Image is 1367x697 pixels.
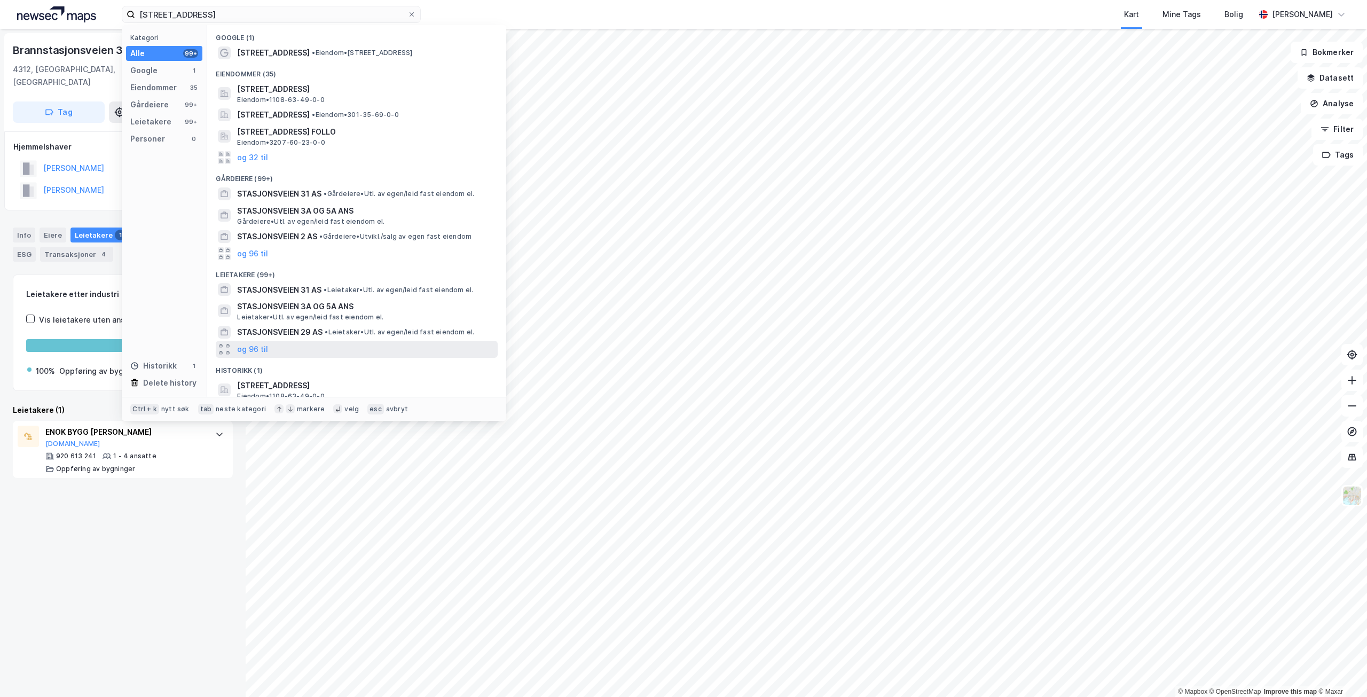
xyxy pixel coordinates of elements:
[237,326,323,339] span: STASJONSVEIEN 29 AS
[190,83,198,92] div: 35
[1272,8,1333,21] div: [PERSON_NAME]
[312,49,315,57] span: •
[237,284,321,296] span: STASJONSVEIEN 31 AS
[13,101,105,123] button: Tag
[237,300,493,313] span: STASJONSVEIEN 3A OG 5A ANS
[183,49,198,58] div: 99+
[297,405,325,413] div: markere
[237,138,325,147] span: Eiendom • 3207-60-23-0-0
[39,314,140,326] div: Vis leietakere uten ansatte
[1314,646,1367,697] div: Kontrollprogram for chat
[237,151,268,164] button: og 32 til
[135,6,407,22] input: Søk på adresse, matrikkel, gårdeiere, leietakere eller personer
[13,140,232,153] div: Hjemmelshaver
[130,98,169,111] div: Gårdeiere
[1224,8,1243,21] div: Bolig
[113,452,156,460] div: 1 - 4 ansatte
[143,377,197,389] div: Delete history
[1264,688,1317,695] a: Improve this map
[207,358,506,377] div: Historikk (1)
[237,217,384,226] span: Gårdeiere • Utl. av egen/leid fast eiendom el.
[237,247,268,260] button: og 96 til
[70,228,130,242] div: Leietakere
[13,247,36,262] div: ESG
[40,228,66,242] div: Eiere
[1311,119,1363,140] button: Filter
[198,404,214,414] div: tab
[190,66,198,75] div: 1
[40,247,113,262] div: Transaksjoner
[56,452,96,460] div: 920 613 241
[312,49,412,57] span: Eiendom • [STREET_ADDRESS]
[1124,8,1139,21] div: Kart
[344,405,359,413] div: velg
[237,343,268,356] button: og 96 til
[1342,485,1362,506] img: Z
[98,249,109,260] div: 4
[237,83,493,96] span: [STREET_ADDRESS]
[324,190,474,198] span: Gårdeiere • Utl. av egen/leid fast eiendom el.
[130,34,202,42] div: Kategori
[161,405,190,413] div: nytt søk
[59,365,146,378] div: Oppføring av bygninger
[367,404,384,414] div: esc
[1298,67,1363,89] button: Datasett
[130,359,177,372] div: Historikk
[324,190,327,198] span: •
[130,132,165,145] div: Personer
[1178,688,1207,695] a: Mapbox
[324,286,327,294] span: •
[26,288,219,301] div: Leietakere etter industri
[237,230,317,243] span: STASJONSVEIEN 2 AS
[312,111,315,119] span: •
[1314,646,1367,697] iframe: Chat Widget
[45,440,100,448] button: [DOMAIN_NAME]
[325,328,328,336] span: •
[13,63,178,89] div: 4312, [GEOGRAPHIC_DATA], [GEOGRAPHIC_DATA]
[1313,144,1363,166] button: Tags
[56,465,135,473] div: Oppføring av bygninger
[36,365,55,378] div: 100%
[237,379,493,392] span: [STREET_ADDRESS]
[319,232,323,240] span: •
[237,392,324,401] span: Eiendom • 1108-63-49-0-0
[319,232,472,241] span: Gårdeiere • Utvikl./salg av egen fast eiendom
[115,230,125,240] div: 1
[237,187,321,200] span: STASJONSVEIEN 31 AS
[183,118,198,126] div: 99+
[45,426,205,438] div: ENOK BYGG [PERSON_NAME]
[324,286,473,294] span: Leietaker • Utl. av egen/leid fast eiendom el.
[207,25,506,44] div: Google (1)
[386,405,408,413] div: avbryt
[312,111,398,119] span: Eiendom • 301-35-69-0-0
[1209,688,1261,695] a: OpenStreetMap
[17,6,96,22] img: logo.a4113a55bc3d86da70a041830d287a7e.svg
[237,108,310,121] span: [STREET_ADDRESS]
[190,362,198,370] div: 1
[13,42,125,59] div: Brannstasjonsveien 3
[130,47,145,60] div: Alle
[13,404,233,417] div: Leietakere (1)
[130,115,171,128] div: Leietakere
[1162,8,1201,21] div: Mine Tags
[237,313,383,322] span: Leietaker • Utl. av egen/leid fast eiendom el.
[183,100,198,109] div: 99+
[237,205,493,217] span: STASJONSVEIEN 3A OG 5A ANS
[190,135,198,143] div: 0
[237,46,310,59] span: [STREET_ADDRESS]
[130,64,158,77] div: Google
[237,96,324,104] span: Eiendom • 1108-63-49-0-0
[216,405,266,413] div: neste kategori
[1301,93,1363,114] button: Analyse
[130,404,159,414] div: Ctrl + k
[207,166,506,185] div: Gårdeiere (99+)
[207,262,506,281] div: Leietakere (99+)
[13,228,35,242] div: Info
[130,81,177,94] div: Eiendommer
[325,328,474,336] span: Leietaker • Utl. av egen/leid fast eiendom el.
[237,126,493,138] span: [STREET_ADDRESS] FOLLO
[207,61,506,81] div: Eiendommer (35)
[1291,42,1363,63] button: Bokmerker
